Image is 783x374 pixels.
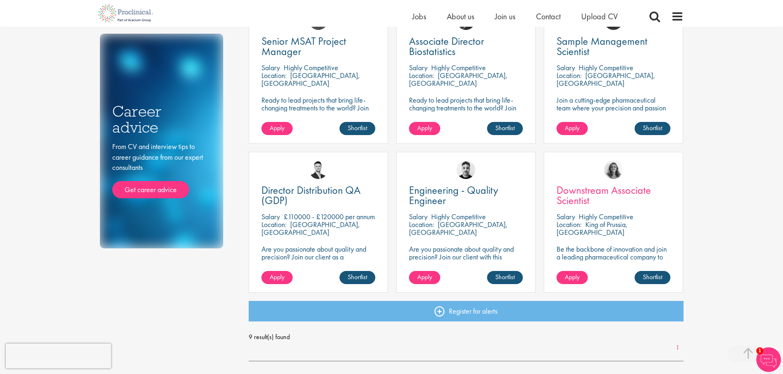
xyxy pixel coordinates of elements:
p: Highly Competitive [579,63,633,72]
img: Dean Fisher [457,161,475,179]
span: 9 result(s) found [249,331,684,343]
a: Contact [536,11,561,22]
a: Apply [409,122,440,135]
span: Apply [417,124,432,132]
span: Salary [261,212,280,221]
p: King of Prussia, [GEOGRAPHIC_DATA] [557,220,628,237]
p: [GEOGRAPHIC_DATA], [GEOGRAPHIC_DATA] [409,220,508,237]
span: Salary [557,212,575,221]
a: 1 [672,343,684,353]
p: Ready to lead projects that bring life-changing treatments to the world? Join our client at the f... [261,96,375,135]
p: [GEOGRAPHIC_DATA], [GEOGRAPHIC_DATA] [557,71,655,88]
p: Be the backbone of innovation and join a leading pharmaceutical company to help keep life-changin... [557,245,670,276]
span: Apply [565,273,580,281]
a: Get career advice [112,181,189,198]
h3: Career advice [112,103,211,135]
p: Ready to lead projects that bring life-changing treatments to the world? Join our client at the f... [409,96,523,135]
a: Apply [261,122,293,135]
a: Apply [557,122,588,135]
p: Are you passionate about quality and precision? Join our client with this engineering role and he... [409,245,523,276]
span: Location: [557,71,582,80]
a: Apply [261,271,293,284]
span: Location: [261,71,286,80]
span: Salary [409,63,427,72]
span: Apply [270,273,284,281]
span: Senior MSAT Project Manager [261,34,346,58]
p: [GEOGRAPHIC_DATA], [GEOGRAPHIC_DATA] [409,71,508,88]
span: Location: [409,71,434,80]
a: Shortlist [635,271,670,284]
a: Engineering - Quality Engineer [409,185,523,206]
iframe: reCAPTCHA [6,344,111,368]
span: Apply [270,124,284,132]
img: Jackie Cerchio [604,161,623,179]
a: Director Distribution QA (GDP) [261,185,375,206]
p: [GEOGRAPHIC_DATA], [GEOGRAPHIC_DATA] [261,71,360,88]
a: Shortlist [635,122,670,135]
p: Are you passionate about quality and precision? Join our client as a Distribution Director and he... [261,245,375,276]
p: Highly Competitive [431,212,486,221]
p: Join a cutting-edge pharmaceutical team where your precision and passion for quality will help sh... [557,96,670,127]
a: Upload CV [581,11,618,22]
a: Associate Director Biostatistics [409,36,523,57]
a: Sample Management Scientist [557,36,670,57]
a: About us [447,11,474,22]
span: Downstream Associate Scientist [557,183,651,207]
a: Jobs [412,11,426,22]
span: Salary [557,63,575,72]
a: Shortlist [487,271,523,284]
a: Shortlist [340,271,375,284]
p: Highly Competitive [284,63,338,72]
a: Senior MSAT Project Manager [261,36,375,57]
p: Highly Competitive [431,63,486,72]
span: Location: [261,220,286,229]
img: Joshua Godden [309,161,328,179]
p: [GEOGRAPHIC_DATA], [GEOGRAPHIC_DATA] [261,220,360,237]
span: Salary [261,63,280,72]
span: 1 [756,347,763,354]
span: Apply [565,124,580,132]
a: Shortlist [340,122,375,135]
div: From CV and interview tips to career guidance from our expert consultants [112,141,211,198]
a: Shortlist [487,122,523,135]
span: Director Distribution QA (GDP) [261,183,360,207]
a: Register for alerts [249,301,684,321]
a: Downstream Associate Scientist [557,185,670,206]
span: Apply [417,273,432,281]
a: Apply [409,271,440,284]
span: Engineering - Quality Engineer [409,183,498,207]
span: Salary [409,212,427,221]
span: Sample Management Scientist [557,34,647,58]
p: Highly Competitive [579,212,633,221]
a: Apply [557,271,588,284]
span: Location: [557,220,582,229]
img: Chatbot [756,347,781,372]
span: Associate Director Biostatistics [409,34,484,58]
a: Join us [495,11,515,22]
span: Location: [409,220,434,229]
p: £110000 - £120000 per annum [284,212,375,221]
